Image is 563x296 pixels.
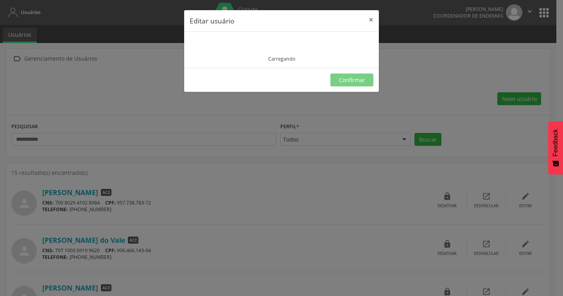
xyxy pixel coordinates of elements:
[330,74,373,87] button: Confirmar
[268,56,295,62] div: Carregando
[339,76,365,84] span: Confirmar
[548,121,563,174] button: Feedback - Mostrar pesquisa
[552,129,559,156] span: Feedback
[363,10,379,29] button: Close
[190,16,235,26] h5: Editar usuário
